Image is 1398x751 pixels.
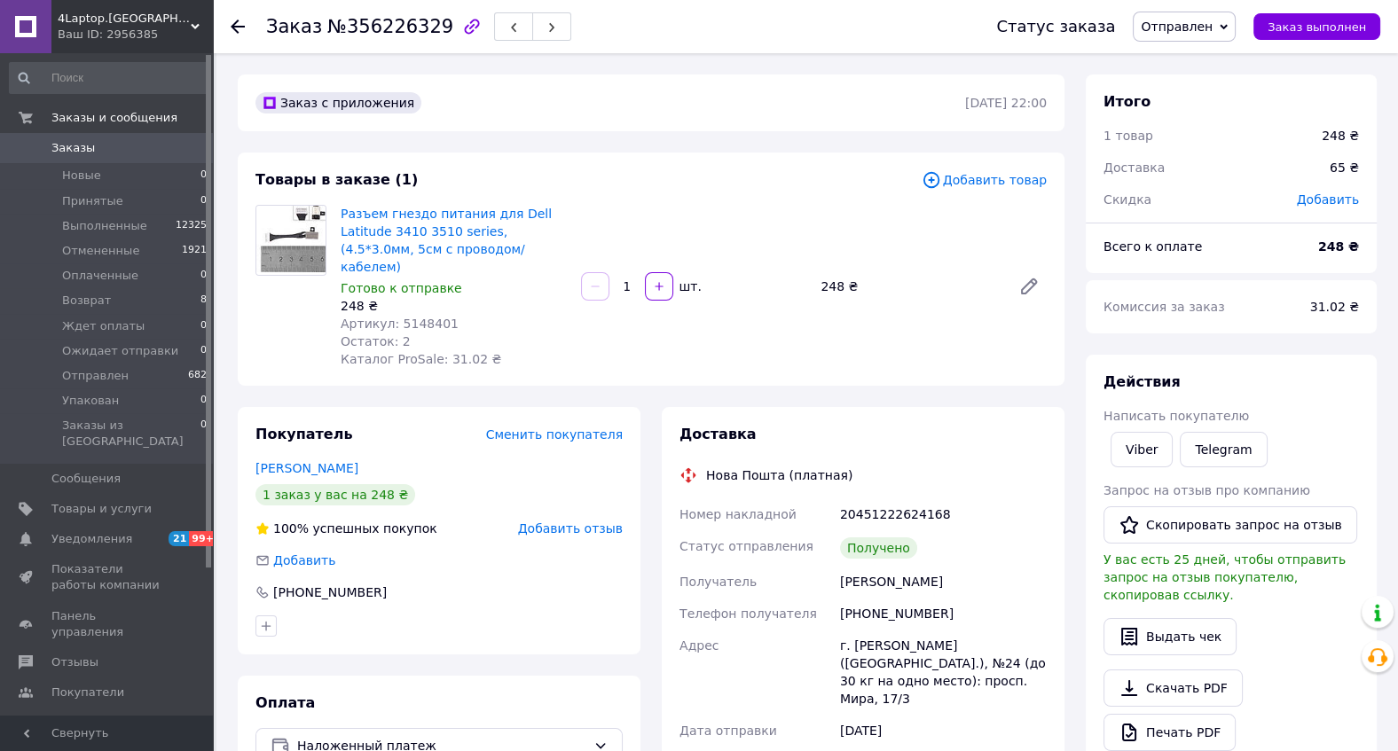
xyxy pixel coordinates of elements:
[255,92,421,113] div: Заказ с приложения
[51,685,124,700] span: Покупатели
[200,293,207,309] span: 8
[255,484,415,505] div: 1 заказ у вас на 248 ₴
[1103,239,1202,254] span: Всего к оплате
[1103,483,1310,497] span: Запрос на отзыв про компанию
[51,561,164,593] span: Показатели работы компании
[62,268,138,284] span: Оплаченные
[1103,93,1151,110] span: Итого
[1103,160,1165,175] span: Доставка
[58,27,213,43] div: Ваш ID: 2956385
[965,96,1047,110] time: [DATE] 22:00
[679,507,797,521] span: Номер накладной
[255,461,358,475] a: [PERSON_NAME]
[273,521,309,536] span: 100%
[51,608,164,640] span: Панель управления
[836,598,1050,630] div: [PHONE_NUMBER]
[51,531,132,547] span: Уведомления
[188,368,207,384] span: 682
[231,18,245,35] div: Вернуться назад
[58,11,191,27] span: 4Laptop.kiev
[1180,432,1267,467] a: Telegram
[1322,127,1359,145] div: 248 ₴
[1297,192,1359,207] span: Добавить
[200,393,207,409] span: 0
[169,531,189,546] span: 21
[189,531,218,546] span: 99+
[341,297,567,315] div: 248 ₴
[255,171,418,188] span: Товары в заказе (1)
[341,352,501,366] span: Каталог ProSale: 31.02 ₴
[62,368,129,384] span: Отправлен
[840,537,917,559] div: Получено
[1111,432,1173,467] a: Viber
[200,343,207,359] span: 0
[1310,300,1359,314] span: 31.02 ₴
[62,393,119,409] span: Упакован
[1103,618,1237,655] button: Выдать чек
[836,715,1050,747] div: [DATE]
[922,170,1047,190] span: Добавить товар
[51,654,98,670] span: Отзывы
[1011,269,1047,304] a: Редактировать
[679,638,719,653] span: Адрес
[200,268,207,284] span: 0
[51,110,177,126] span: Заказы и сообщения
[341,281,462,295] span: Готово к отправке
[200,318,207,334] span: 0
[679,575,757,589] span: Получатель
[1253,13,1380,40] button: Заказ выполнен
[273,553,335,567] span: Добавить
[200,168,207,184] span: 0
[62,218,147,234] span: Выполненные
[1319,148,1370,187] div: 65 ₴
[62,293,111,309] span: Возврат
[182,243,207,259] span: 1921
[200,193,207,209] span: 0
[62,318,145,334] span: Ждет оплаты
[51,501,152,517] span: Товары и услуги
[996,18,1115,35] div: Статус заказа
[1103,409,1249,423] span: Написать покупателю
[9,62,208,94] input: Поиск
[836,566,1050,598] div: [PERSON_NAME]
[518,521,623,536] span: Добавить отзыв
[255,694,315,711] span: Оплата
[486,427,623,442] span: Сменить покупателя
[341,317,459,331] span: Артикул: 5148401
[200,418,207,450] span: 0
[1103,714,1236,751] a: Печать PDF
[836,498,1050,530] div: 20451222624168
[675,278,703,295] div: шт.
[813,274,1004,299] div: 248 ₴
[679,426,757,442] span: Доставка
[62,168,101,184] span: Новые
[679,724,777,738] span: Дата отправки
[1318,239,1359,254] b: 248 ₴
[62,193,123,209] span: Принятые
[679,539,813,553] span: Статус отправления
[1103,300,1225,314] span: Комиссия за заказ
[62,418,200,450] span: Заказы из [GEOGRAPHIC_DATA]
[679,606,817,621] span: Телефон получателя
[341,334,411,348] span: Остаток: 2
[1103,669,1243,707] a: Скачать PDF
[1103,506,1357,544] button: Скопировать запрос на отзыв
[1268,20,1366,34] span: Заказ выполнен
[702,466,857,484] div: Нова Пошта (платная)
[62,243,139,259] span: Отмененные
[1103,129,1153,143] span: 1 товар
[256,206,326,275] img: Разъем гнездо питания для Dell Latitude 3410 3510 series, (4.5*3.0мм, 5см с проводом/кабелем)
[1103,373,1181,390] span: Действия
[176,218,207,234] span: 12325
[62,343,178,359] span: Ожидает отправки
[266,16,322,37] span: Заказ
[51,140,95,156] span: Заказы
[1103,552,1346,602] span: У вас есть 25 дней, чтобы отправить запрос на отзыв покупателю, скопировав ссылку.
[1103,192,1151,207] span: Скидка
[327,16,453,37] span: №356226329
[255,426,352,442] span: Покупатель
[341,207,552,274] a: Разъем гнездо питания для Dell Latitude 3410 3510 series, (4.5*3.0мм, 5см с проводом/кабелем)
[255,520,437,537] div: успешных покупок
[836,630,1050,715] div: г. [PERSON_NAME] ([GEOGRAPHIC_DATA].), №24 (до 30 кг на одно место): просп. Мира, 17/3
[51,471,121,487] span: Сообщения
